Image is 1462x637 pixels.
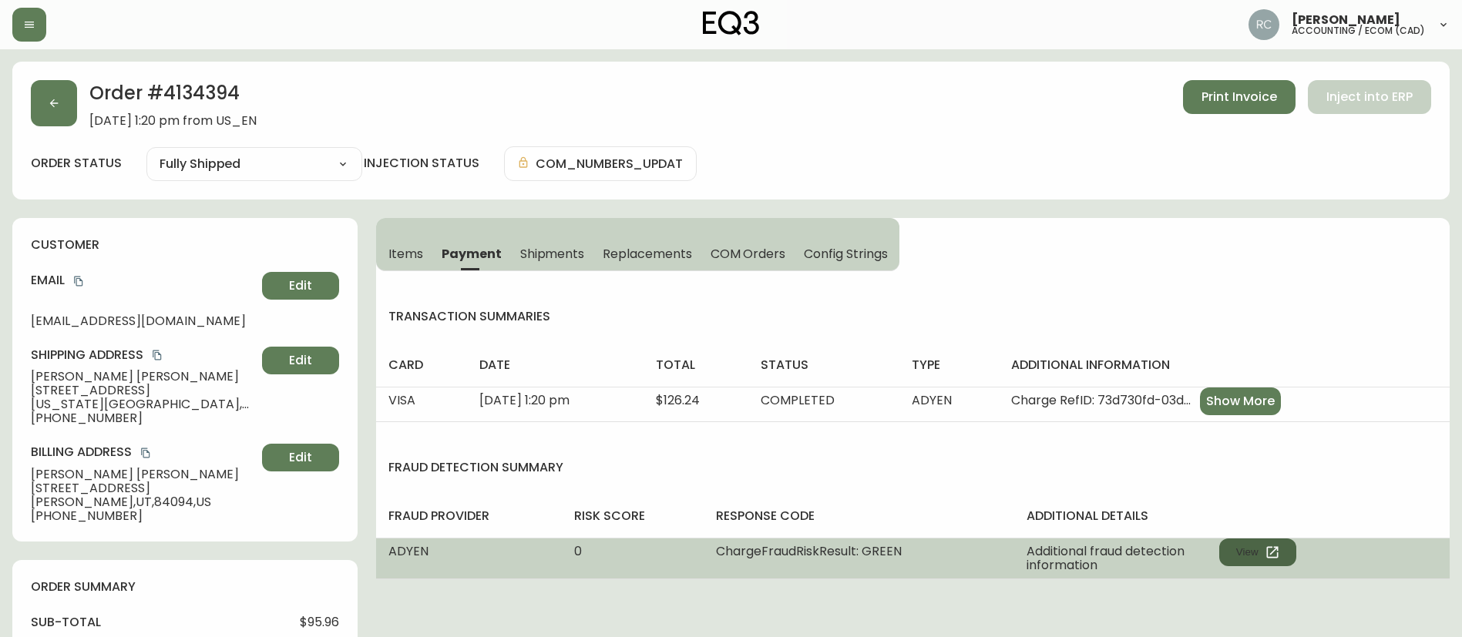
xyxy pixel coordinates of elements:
span: [PERSON_NAME] [PERSON_NAME] [31,370,256,384]
button: copy [138,445,153,461]
button: Edit [262,272,339,300]
span: [STREET_ADDRESS] [31,481,256,495]
h4: fraud detection summary [376,459,1450,476]
span: [DATE] 1:20 pm from US_EN [89,114,257,128]
h4: response code [716,508,1003,525]
span: [DATE] 1:20 pm [479,391,570,409]
span: ADYEN [388,542,429,560]
h4: Email [31,272,256,289]
span: ADYEN [912,391,952,409]
h4: Shipping Address [31,347,256,364]
button: View [1219,538,1296,566]
button: Edit [262,347,339,374]
h4: injection status [364,155,479,172]
span: [EMAIL_ADDRESS][DOMAIN_NAME] [31,314,256,328]
span: Config Strings [804,246,887,262]
span: [PERSON_NAME] [1292,14,1400,26]
h4: transaction summaries [376,308,1450,325]
img: f4ba4e02bd060be8f1386e3ca455bd0e [1249,9,1279,40]
h4: Billing Address [31,444,256,461]
span: Payment [442,246,502,262]
span: COM Orders [711,246,786,262]
h4: risk score [574,508,691,525]
button: copy [71,273,86,289]
span: Additional fraud detection information [1027,545,1219,572]
span: Items [388,246,423,262]
img: logo [703,11,760,35]
h4: fraud provider [388,508,550,525]
span: [US_STATE][GEOGRAPHIC_DATA] , NY , 10016 , US [31,397,256,411]
span: [STREET_ADDRESS] [31,384,256,397]
span: Show More [1206,393,1275,410]
span: COMPLETED [761,391,835,409]
button: copy [150,347,165,363]
span: [PHONE_NUMBER] [31,509,256,523]
span: Shipments [520,246,585,262]
h4: customer [31,236,339,253]
h4: order summary [31,578,339,595]
span: [PERSON_NAME] [PERSON_NAME] [31,468,256,481]
button: Edit [262,444,339,471]
h4: date [479,357,630,374]
h2: Order # 4134394 [89,80,257,114]
span: 0 [574,542,582,560]
h5: accounting / ecom (cad) [1292,26,1425,35]
span: $126.24 [656,391,700,409]
span: ChargeFraudRiskResult: GREEN [716,542,902,560]
span: Charge RefID: 73d730fd-03d6-4200-85a2-4d51aadcbbc8 [1011,394,1194,407]
span: Edit [289,352,312,369]
span: Edit [289,449,312,466]
button: Print Invoice [1183,80,1296,114]
span: [PERSON_NAME] , UT , 84094 , US [31,495,256,509]
span: Edit [289,277,312,294]
button: Show More [1200,387,1281,415]
span: Replacements [603,246,691,262]
span: $95.96 [300,615,339,629]
h4: status [761,357,887,374]
h4: total [656,357,736,374]
h4: additional information [1011,357,1437,374]
span: VISA [388,391,415,409]
h4: type [912,357,986,374]
span: Print Invoice [1202,89,1277,106]
h4: additional details [1027,508,1437,525]
h4: sub-total [31,614,101,631]
label: order status [31,155,122,172]
h4: card [388,357,455,374]
span: [PHONE_NUMBER] [31,411,256,425]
